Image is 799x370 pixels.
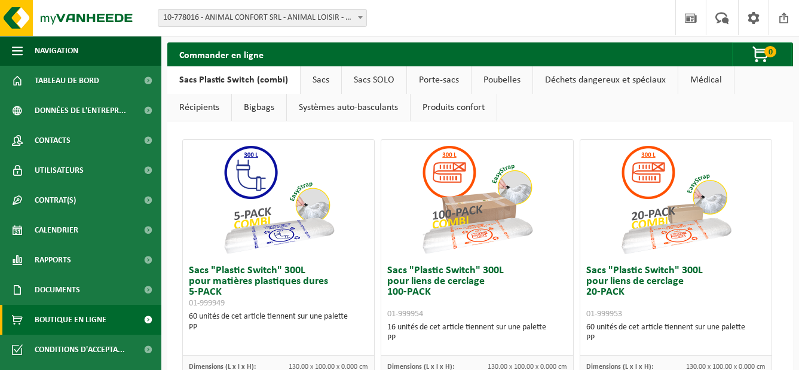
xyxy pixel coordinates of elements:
a: Systèmes auto-basculants [287,94,410,121]
a: Produits confort [411,94,497,121]
div: 60 unités de cet article tiennent sur une palette [586,322,766,344]
a: Sacs SOLO [342,66,406,94]
span: 01-999954 [387,310,423,319]
img: 01-999954 [417,140,537,259]
h3: Sacs "Plastic Switch" 300L pour liens de cerclage 100-PACK [387,265,567,319]
span: Conditions d'accepta... [35,335,125,365]
a: Sacs Plastic Switch (combi) [167,66,300,94]
a: Sacs [301,66,341,94]
a: Porte-sacs [407,66,471,94]
a: Déchets dangereux et spéciaux [533,66,678,94]
span: Utilisateurs [35,155,84,185]
span: Navigation [35,36,78,66]
span: 01-999949 [189,299,225,308]
div: PP [387,333,567,344]
div: 16 unités de cet article tiennent sur une palette [387,322,567,344]
div: PP [586,333,766,344]
h3: Sacs "Plastic Switch" 300L pour matières plastiques dures 5-PACK [189,265,368,308]
a: Médical [678,66,734,94]
div: PP [189,322,368,333]
span: 0 [764,46,776,57]
span: Calendrier [35,215,78,245]
span: Rapports [35,245,71,275]
span: 10-778016 - ANIMAL CONFORT SRL - ANIMAL LOISIR - BARCHON [158,10,366,26]
span: 01-999953 [586,310,622,319]
h3: Sacs "Plastic Switch" 300L pour liens de cerclage 20-PACK [586,265,766,319]
a: Récipients [167,94,231,121]
span: Documents [35,275,80,305]
span: 10-778016 - ANIMAL CONFORT SRL - ANIMAL LOISIR - BARCHON [158,9,367,27]
span: Boutique en ligne [35,305,106,335]
img: 01-999953 [616,140,736,259]
div: 60 unités de cet article tiennent sur une palette [189,311,368,333]
span: Tableau de bord [35,66,99,96]
span: Contacts [35,126,71,155]
a: Bigbags [232,94,286,121]
h2: Commander en ligne [167,42,275,66]
img: 01-999949 [219,140,338,259]
span: Données de l'entrepr... [35,96,126,126]
span: Contrat(s) [35,185,76,215]
button: 0 [732,42,792,66]
a: Poubelles [472,66,532,94]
